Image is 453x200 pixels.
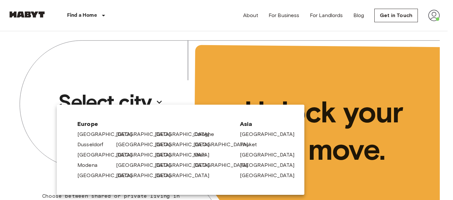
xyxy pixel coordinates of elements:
a: [GEOGRAPHIC_DATA] [155,172,216,179]
a: [GEOGRAPHIC_DATA] [155,130,216,138]
a: [GEOGRAPHIC_DATA] [116,130,177,138]
a: [GEOGRAPHIC_DATA] [77,151,139,159]
a: [GEOGRAPHIC_DATA] [116,172,177,179]
a: [GEOGRAPHIC_DATA] [116,151,177,159]
a: [GEOGRAPHIC_DATA] [193,141,255,148]
a: [GEOGRAPHIC_DATA] [240,151,301,159]
a: [GEOGRAPHIC_DATA] [77,172,139,179]
span: Asia [240,120,284,128]
a: Phuket [240,141,263,148]
a: [GEOGRAPHIC_DATA] [155,161,216,169]
a: [GEOGRAPHIC_DATA] [193,161,255,169]
a: [GEOGRAPHIC_DATA] [240,130,301,138]
a: Cologne [193,130,221,138]
a: [GEOGRAPHIC_DATA] [240,161,301,169]
a: [GEOGRAPHIC_DATA] [116,161,177,169]
a: [GEOGRAPHIC_DATA] [116,141,177,148]
a: Dusseldorf [77,141,110,148]
a: [GEOGRAPHIC_DATA] [240,172,301,179]
a: Modena [77,161,104,169]
a: [GEOGRAPHIC_DATA] [155,151,216,159]
a: [GEOGRAPHIC_DATA] [77,130,139,138]
a: Milan [193,151,212,159]
a: [GEOGRAPHIC_DATA] [155,141,216,148]
span: Europe [77,120,230,128]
